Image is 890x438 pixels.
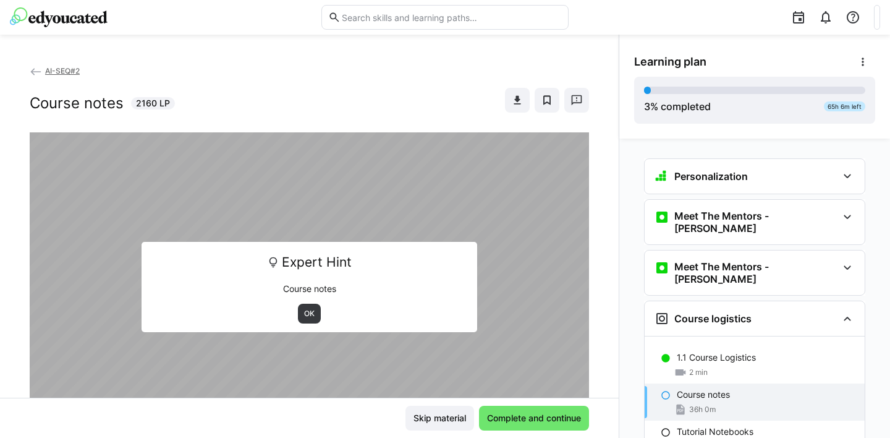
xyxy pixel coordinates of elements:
h3: Personalization [674,170,748,182]
span: Skip material [412,412,468,424]
button: Skip material [405,406,474,431]
button: OK [298,304,321,324]
p: Course notes [150,283,468,295]
h2: Course notes [30,94,124,113]
h3: Meet The Mentors - [PERSON_NAME] [674,210,837,234]
p: Course notes [677,389,730,401]
p: Tutorial Notebooks [677,426,753,438]
div: 65h 6m left [824,101,865,111]
span: 36h 0m [689,405,716,414]
p: 1.1 Course Logistics [677,351,756,364]
h3: Course logistics [674,312,752,325]
span: 3 [644,100,650,113]
h3: Meet The Mentors - [PERSON_NAME] [674,260,837,285]
a: AI-SEQ#2 [30,66,80,75]
input: Search skills and learning paths… [341,12,562,23]
span: Complete and continue [485,412,583,424]
span: 2 min [689,367,708,377]
span: 2160 LP [136,97,170,109]
span: OK [303,309,316,319]
button: Complete and continue [479,406,589,431]
span: Expert Hint [282,251,352,274]
span: AI-SEQ#2 [45,66,80,75]
div: % completed [644,99,711,114]
span: Learning plan [634,55,706,69]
